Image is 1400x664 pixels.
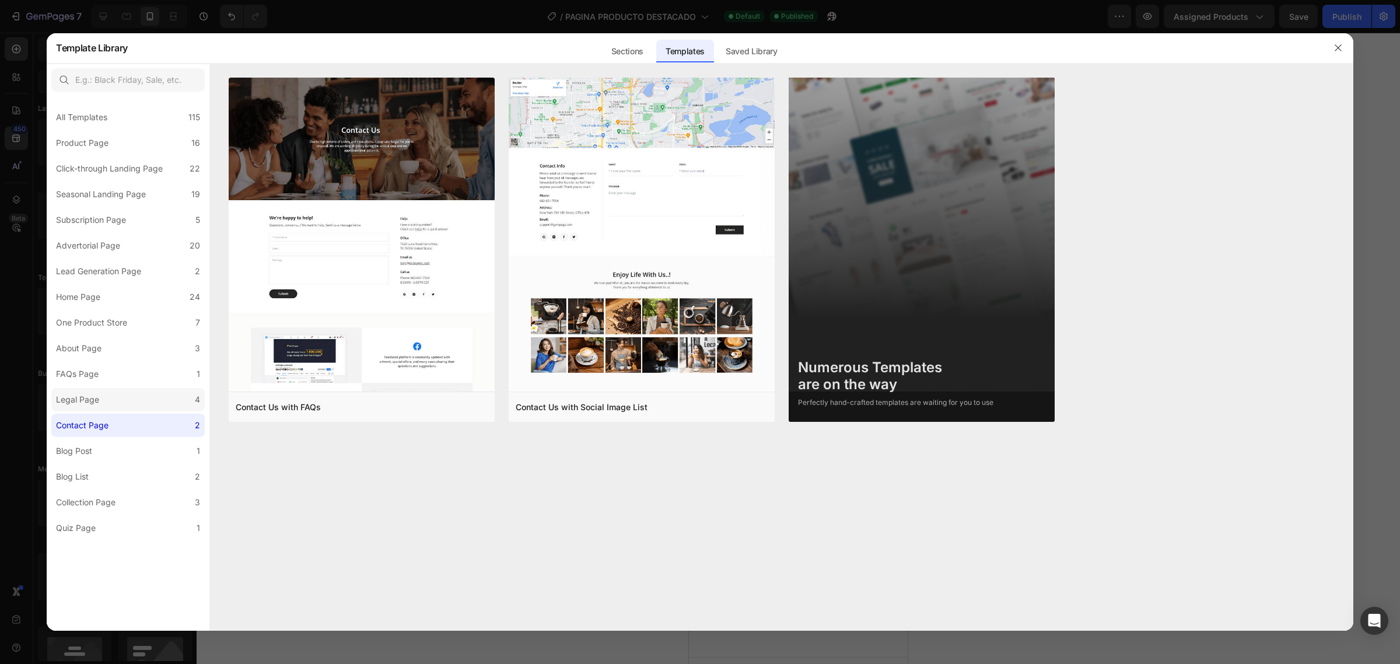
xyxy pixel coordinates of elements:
[56,316,127,330] div: One Product Store
[798,359,993,393] div: Numerous Templates are on the way
[56,110,107,124] div: All Templates
[56,393,99,407] div: Legal Page
[89,145,129,158] span: Ver más
[56,341,101,355] div: About Page
[56,418,108,432] div: Contact Page
[56,213,126,227] div: Subscription Page
[56,444,92,458] div: Blog Post
[195,418,200,432] div: 2
[197,521,200,535] div: 1
[56,470,89,484] div: Blog List
[10,446,65,459] span: Add section
[197,444,200,458] div: 1
[56,136,108,150] div: Product Page
[56,162,163,176] div: Click-through Landing Page
[1360,607,1388,635] div: Open Intercom Messenger
[197,367,200,381] div: 1
[78,526,140,537] span: from URL or image
[716,40,787,63] div: Saved Library
[201,211,213,242] span: Popup 1
[74,472,145,484] div: Choose templates
[195,213,200,227] div: 5
[798,397,993,408] div: Perfectly hand-crafted templates are waiting for you to use
[195,264,200,278] div: 2
[56,239,120,253] div: Advertorial Page
[201,342,213,376] span: Popup 4
[190,162,200,176] div: 22
[56,521,96,535] div: Quiz Page
[75,137,143,166] a: Ver más
[56,264,141,278] div: Lead Generation Page
[236,400,321,414] div: Contact Us with FAQs
[74,551,145,564] div: Add blank section
[191,136,200,150] div: 16
[201,253,213,286] span: Popup 2
[516,400,647,414] div: Contact Us with Social Image List
[195,495,200,509] div: 3
[188,110,200,124] div: 115
[195,393,200,407] div: 4
[69,487,149,497] span: inspired by CRO experts
[71,381,148,411] a: Hazlo feliz
[201,298,213,330] span: Popup 3
[201,387,213,420] span: Popup 5
[56,290,100,304] div: Home Page
[509,78,775,463] img: contact1.png
[190,239,200,253] div: 20
[190,290,200,304] div: 24
[195,341,200,355] div: 3
[56,367,99,381] div: FAQs Page
[56,187,146,201] div: Seasonal Landing Page
[56,495,116,509] div: Collection Page
[51,68,205,92] input: E.g.: Black Friday, Sale, etc.
[56,33,128,63] h2: Template Library
[85,389,134,403] span: Hazlo feliz
[195,316,200,330] div: 7
[79,512,140,524] div: Generate layout
[65,566,152,576] span: then drag & drop elements
[602,40,653,63] div: Sections
[656,40,714,63] div: Templates
[191,187,200,201] div: 19
[195,470,200,484] div: 2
